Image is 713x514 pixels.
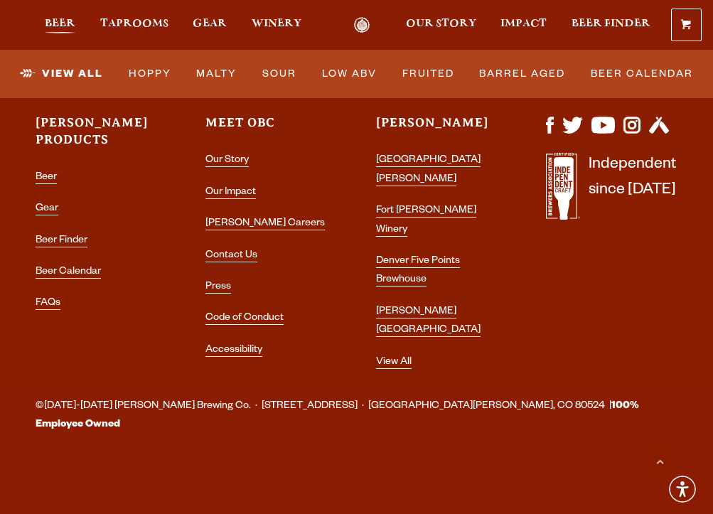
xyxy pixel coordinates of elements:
[562,127,583,138] a: Visit us on X (formerly Twitter)
[205,345,262,357] a: Accessibility
[123,58,177,90] a: Hoppy
[376,357,412,369] a: View All
[45,18,75,29] span: Beer
[623,127,640,138] a: Visit us on Instagram
[316,58,382,90] a: Low ABV
[183,17,236,33] a: Gear
[36,172,57,184] a: Beer
[491,17,556,33] a: Impact
[500,18,547,29] span: Impact
[242,17,311,33] a: Winery
[205,218,325,230] a: [PERSON_NAME] Careers
[585,58,699,90] a: Beer Calendar
[335,17,388,33] a: Odell Home
[562,17,660,33] a: Beer Finder
[473,58,571,90] a: Barrel Aged
[546,127,554,138] a: Visit us on Facebook
[591,127,616,138] a: Visit us on YouTube
[205,282,231,294] a: Press
[376,155,481,186] a: [GEOGRAPHIC_DATA][PERSON_NAME]
[205,114,337,144] h3: Meet OBC
[205,187,256,199] a: Our Impact
[649,127,669,138] a: Visit us on Untappd
[376,205,476,236] a: Fort [PERSON_NAME] Winery
[252,18,301,29] span: Winery
[36,267,101,279] a: Beer Calendar
[397,58,460,90] a: Fruited
[406,18,476,29] span: Our Story
[376,256,460,287] a: Denver Five Points Brewhouse
[36,235,87,247] a: Beer Finder
[36,203,58,215] a: Gear
[642,443,677,478] a: Scroll to top
[91,17,178,33] a: Taprooms
[205,250,257,262] a: Contact Us
[36,114,167,160] h3: [PERSON_NAME] Products
[205,313,284,325] a: Code of Conduct
[36,298,60,310] a: FAQs
[572,18,650,29] span: Beer Finder
[193,18,227,29] span: Gear
[397,17,486,33] a: Our Story
[376,306,481,337] a: [PERSON_NAME] [GEOGRAPHIC_DATA]
[589,153,676,227] p: Independent since [DATE]
[191,58,242,90] a: Malty
[376,114,508,144] h3: [PERSON_NAME]
[667,473,698,505] div: Accessibility Menu
[205,155,249,167] a: Our Story
[36,397,677,435] span: ©[DATE]-[DATE] [PERSON_NAME] Brewing Co. · [STREET_ADDRESS] · [GEOGRAPHIC_DATA][PERSON_NAME], CO ...
[257,58,302,90] a: Sour
[14,58,109,90] a: View All
[100,18,168,29] span: Taprooms
[36,17,85,33] a: Beer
